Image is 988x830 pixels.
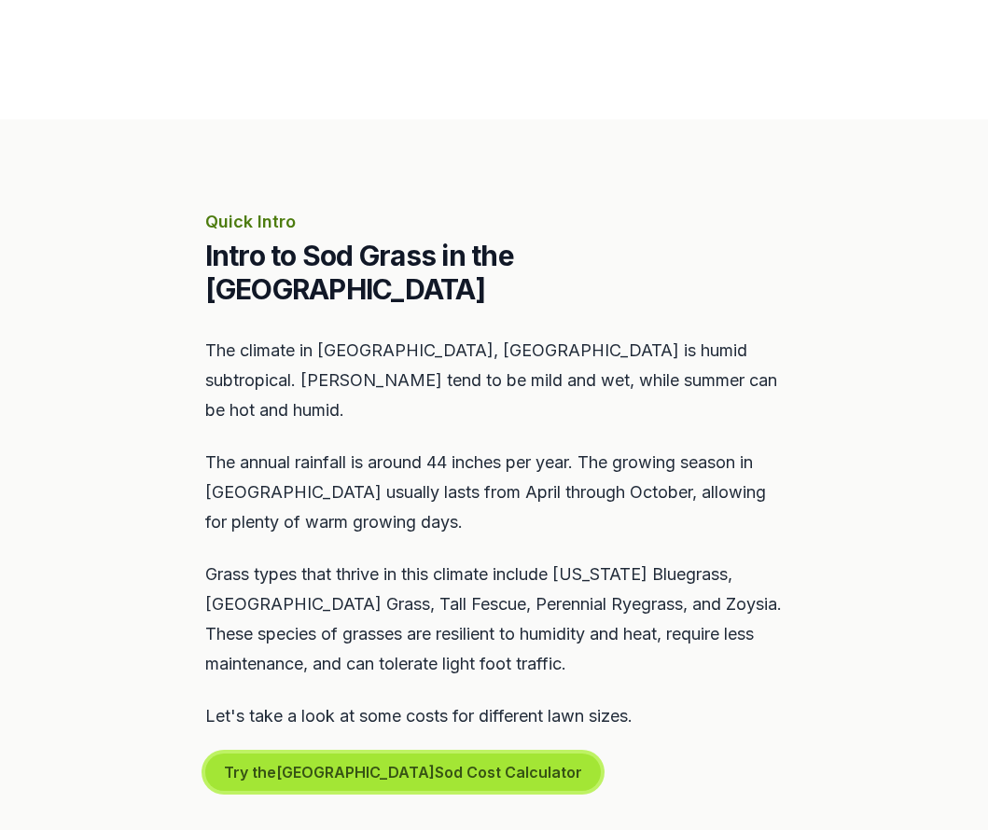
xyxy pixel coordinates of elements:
p: Let's take a look at some costs for different lawn sizes. [205,701,784,731]
p: The annual rainfall is around 44 inches per year. The growing season in [GEOGRAPHIC_DATA] usually... [205,448,784,537]
button: Try the[GEOGRAPHIC_DATA]Sod Cost Calculator [205,754,601,791]
p: The climate in [GEOGRAPHIC_DATA], [GEOGRAPHIC_DATA] is humid subtropical. [PERSON_NAME] tend to b... [205,336,784,425]
p: Grass types that thrive in this climate include [US_STATE] Bluegrass, [GEOGRAPHIC_DATA] Grass, Ta... [205,560,784,679]
h2: Intro to Sod Grass in the [GEOGRAPHIC_DATA] [205,239,784,306]
p: Quick Intro [205,209,784,235]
